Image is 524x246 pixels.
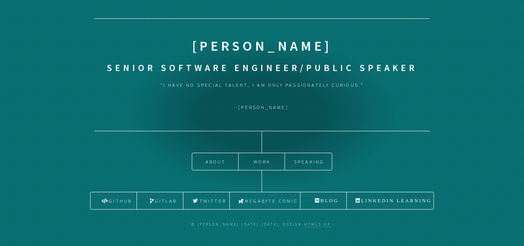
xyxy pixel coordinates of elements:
[91,192,137,209] a: Github
[192,153,238,170] a: About
[137,192,183,209] a: Gitlab
[285,153,332,170] a: Speaking
[239,153,285,170] a: Work
[107,102,417,112] p: -[PERSON_NAME]
[12,222,512,228] p: © [PERSON_NAME] [DATE]-[DATE]. Design: .
[304,222,331,227] a: HTML5 UP
[107,61,417,74] h2: Senior Software Engineer/Public Speaker
[347,192,434,209] a: LinkedIn Learning
[183,192,229,209] a: Twitter
[107,37,417,55] h1: [PERSON_NAME]
[230,192,300,209] a: Megabyte Comic
[300,192,346,209] a: Blog
[107,80,417,90] p: "I have no special talent, I am only passionately curious."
